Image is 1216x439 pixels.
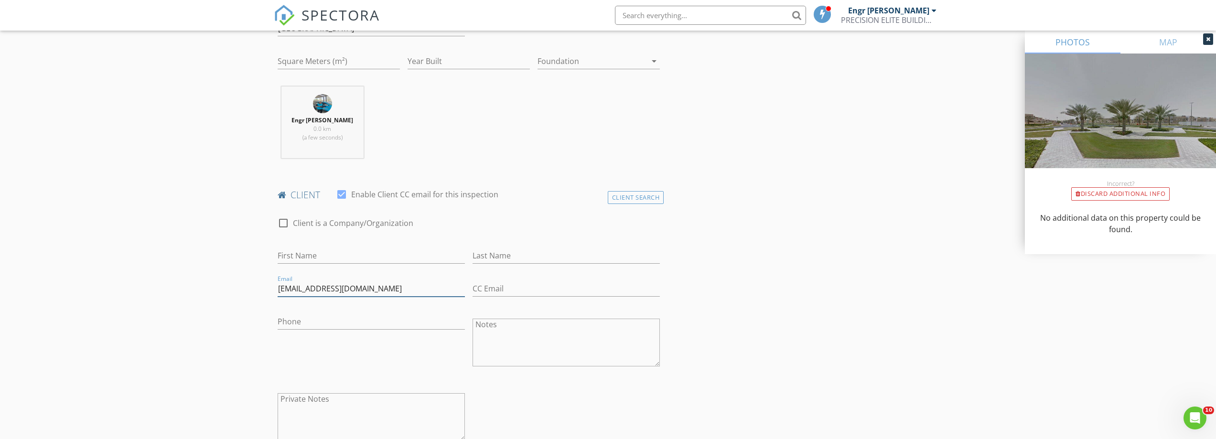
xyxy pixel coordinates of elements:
[1025,180,1216,187] div: Incorrect?
[291,116,353,124] strong: Engr [PERSON_NAME]
[1036,212,1205,235] p: No additional data on this property could be found.
[313,94,332,113] img: whatsapp_image_20250707_at_11.08.19_am.jpeg
[274,5,295,26] img: The Best Home Inspection Software - Spectora
[351,190,498,199] label: Enable Client CC email for this inspection
[1120,31,1216,54] a: MAP
[278,189,660,201] h4: client
[302,133,343,141] span: (a few seconds)
[1025,54,1216,191] img: streetview
[841,15,936,25] div: PRECISION ELITE BUILDING INSPECTION SERVICES L.L.C
[848,6,929,15] div: Engr [PERSON_NAME]
[1184,407,1206,429] iframe: Intercom live chat
[1071,187,1170,201] div: Discard Additional info
[615,6,806,25] input: Search everything...
[301,5,380,25] span: SPECTORA
[648,55,660,67] i: arrow_drop_down
[608,191,664,204] div: Client Search
[274,13,380,33] a: SPECTORA
[1203,407,1214,414] span: 10
[293,218,413,228] label: Client is a Company/Organization
[313,125,331,133] span: 0.0 km
[1025,31,1120,54] a: PHOTOS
